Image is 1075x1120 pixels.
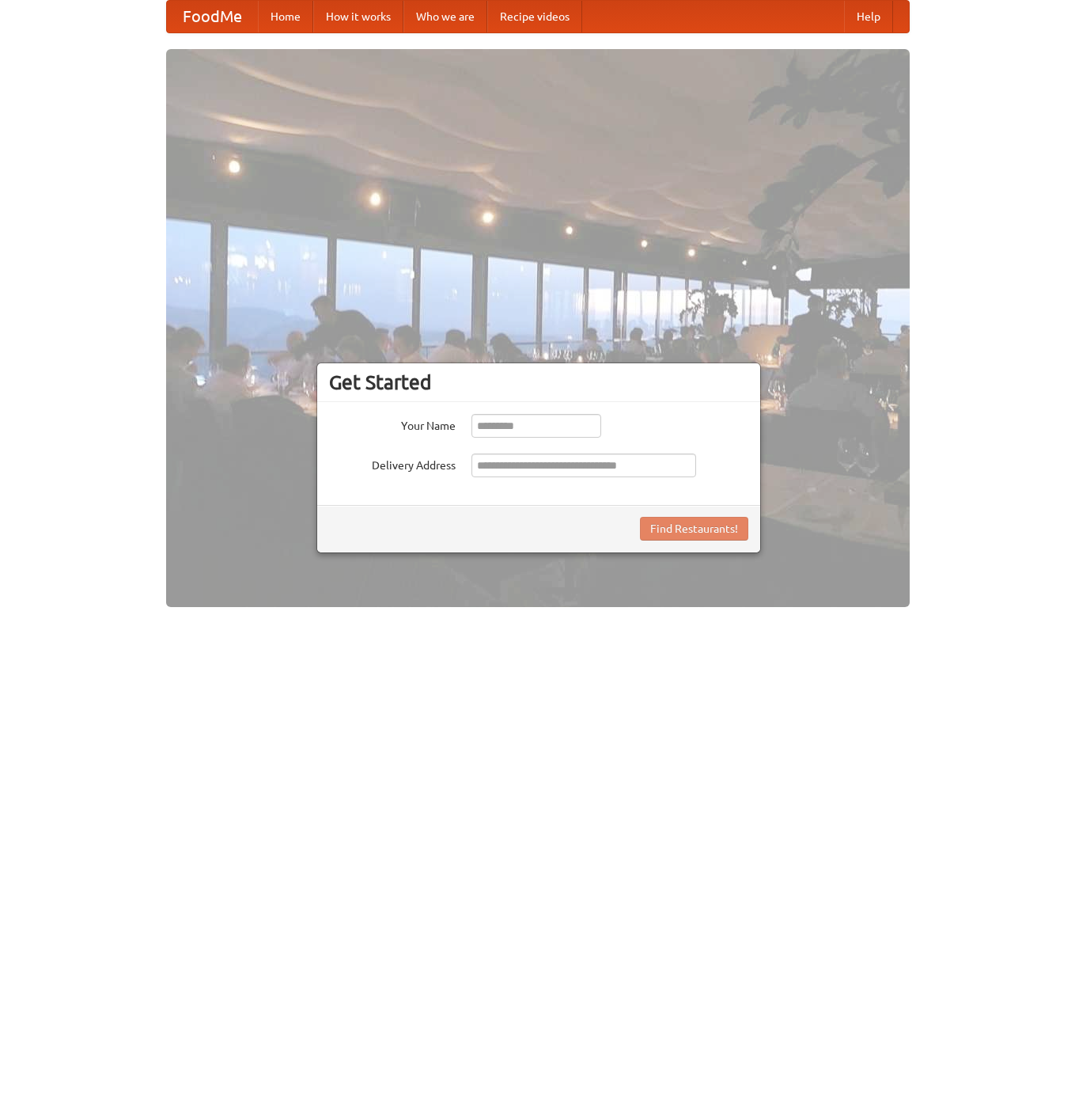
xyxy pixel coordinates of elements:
[329,454,456,473] label: Delivery Address
[329,414,456,434] label: Your Name
[258,1,313,32] a: Home
[403,1,487,32] a: Who we are
[487,1,582,32] a: Recipe videos
[167,1,258,32] a: FoodMe
[313,1,403,32] a: How it works
[329,370,748,394] h3: Get Started
[844,1,893,32] a: Help
[640,517,748,541] button: Find Restaurants!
